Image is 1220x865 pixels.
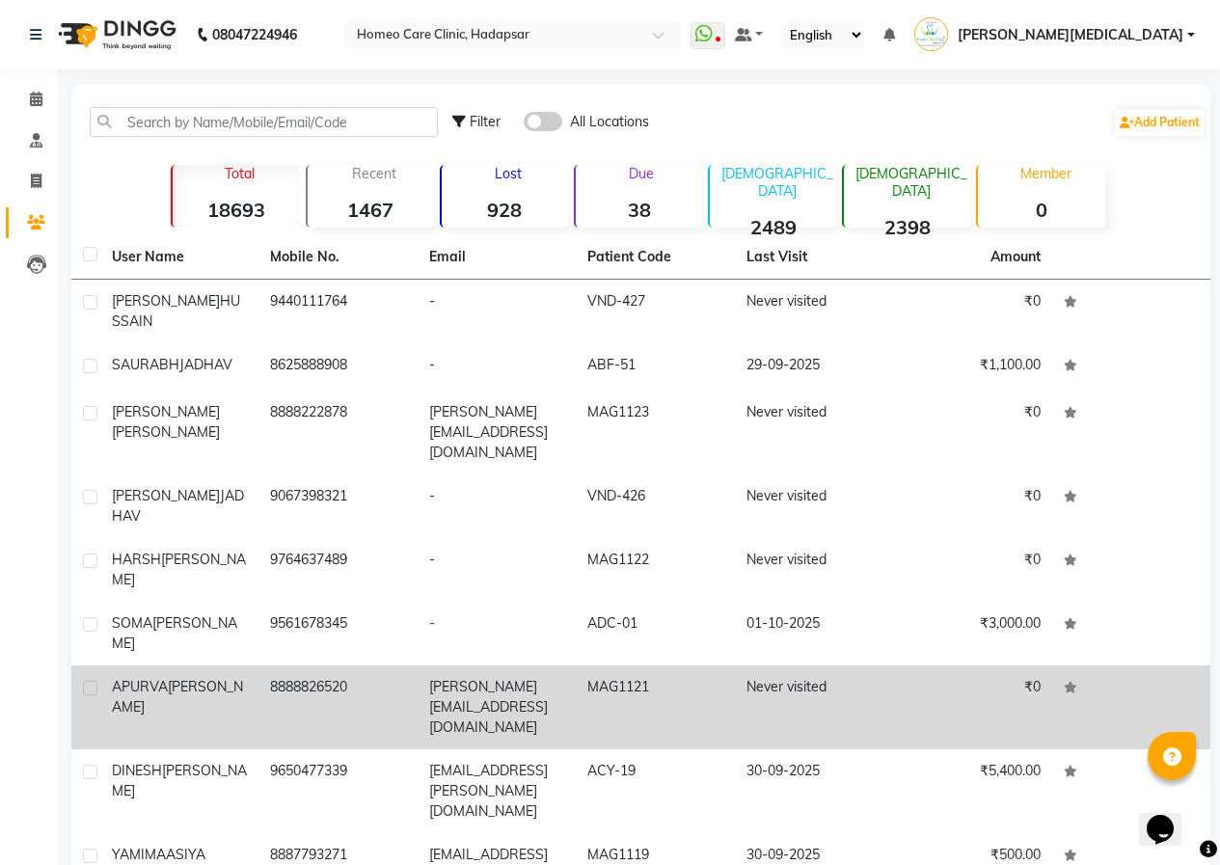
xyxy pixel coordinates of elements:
a: Add Patient [1115,109,1205,136]
td: ADC-01 [576,602,734,665]
span: [PERSON_NAME] [112,762,247,799]
td: 8625888908 [258,343,417,391]
span: All Locations [570,112,649,132]
td: MAG1121 [576,665,734,749]
th: User Name [100,235,258,280]
td: 9650477339 [258,749,417,833]
span: [PERSON_NAME] [112,423,220,441]
th: Email [418,235,576,280]
img: logo [49,8,181,62]
th: Mobile No. [258,235,417,280]
td: ACY-19 [576,749,734,833]
td: - [418,343,576,391]
strong: 2489 [710,215,836,239]
td: [EMAIL_ADDRESS][PERSON_NAME][DOMAIN_NAME] [418,749,576,833]
span: HARSH [112,551,161,568]
td: ₹5,400.00 [893,749,1051,833]
iframe: chat widget [1139,788,1201,846]
th: Last Visit [735,235,893,280]
td: [PERSON_NAME][EMAIL_ADDRESS][DOMAIN_NAME] [418,391,576,474]
th: Amount [979,235,1052,279]
td: 8888826520 [258,665,417,749]
strong: 2398 [844,215,970,239]
td: Never visited [735,538,893,602]
td: Never visited [735,391,893,474]
td: 9440111764 [258,280,417,343]
span: [PERSON_NAME] [112,487,220,504]
p: [DEMOGRAPHIC_DATA] [852,165,970,200]
span: Filter [470,113,501,130]
td: VND-426 [576,474,734,538]
span: SAURABH [112,356,179,373]
td: 01-10-2025 [735,602,893,665]
strong: 928 [442,198,568,222]
td: - [418,602,576,665]
input: Search by Name/Mobile/Email/Code [90,107,438,137]
strong: 0 [978,198,1104,222]
td: 9561678345 [258,602,417,665]
td: MAG1122 [576,538,734,602]
td: ₹0 [893,474,1051,538]
span: DINESH [112,762,162,779]
td: MAG1123 [576,391,734,474]
span: [PERSON_NAME][MEDICAL_DATA] [958,25,1183,45]
span: [PERSON_NAME] [112,678,243,716]
td: ₹0 [893,391,1051,474]
td: 29-09-2025 [735,343,893,391]
td: Never visited [735,474,893,538]
span: [PERSON_NAME] [112,403,220,420]
td: - [418,474,576,538]
td: - [418,538,576,602]
td: ₹0 [893,280,1051,343]
img: Dr Nikita Patil [914,17,948,51]
td: 9764637489 [258,538,417,602]
td: ABF-51 [576,343,734,391]
td: ₹0 [893,665,1051,749]
th: Patient Code [576,235,734,280]
td: ₹1,100.00 [893,343,1051,391]
p: Total [180,165,299,182]
td: - [418,280,576,343]
p: Recent [315,165,434,182]
span: [PERSON_NAME] [112,292,220,310]
p: [DEMOGRAPHIC_DATA] [718,165,836,200]
span: ASIYA [166,846,205,863]
p: Due [580,165,702,182]
td: Never visited [735,280,893,343]
b: 08047224946 [212,8,297,62]
span: APURVA [112,678,168,695]
span: [PERSON_NAME] [112,551,246,588]
td: 8888222878 [258,391,417,474]
td: [PERSON_NAME][EMAIL_ADDRESS][DOMAIN_NAME] [418,665,576,749]
td: 30-09-2025 [735,749,893,833]
span: JADHAV [179,356,232,373]
td: VND-427 [576,280,734,343]
span: YAMIMA [112,846,166,863]
span: SOMA [112,614,152,632]
strong: 18693 [173,198,299,222]
p: Lost [449,165,568,182]
td: 9067398321 [258,474,417,538]
p: Member [986,165,1104,182]
span: [PERSON_NAME] [112,614,237,652]
strong: 38 [576,198,702,222]
strong: 1467 [308,198,434,222]
td: ₹3,000.00 [893,602,1051,665]
td: Never visited [735,665,893,749]
td: ₹0 [893,538,1051,602]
